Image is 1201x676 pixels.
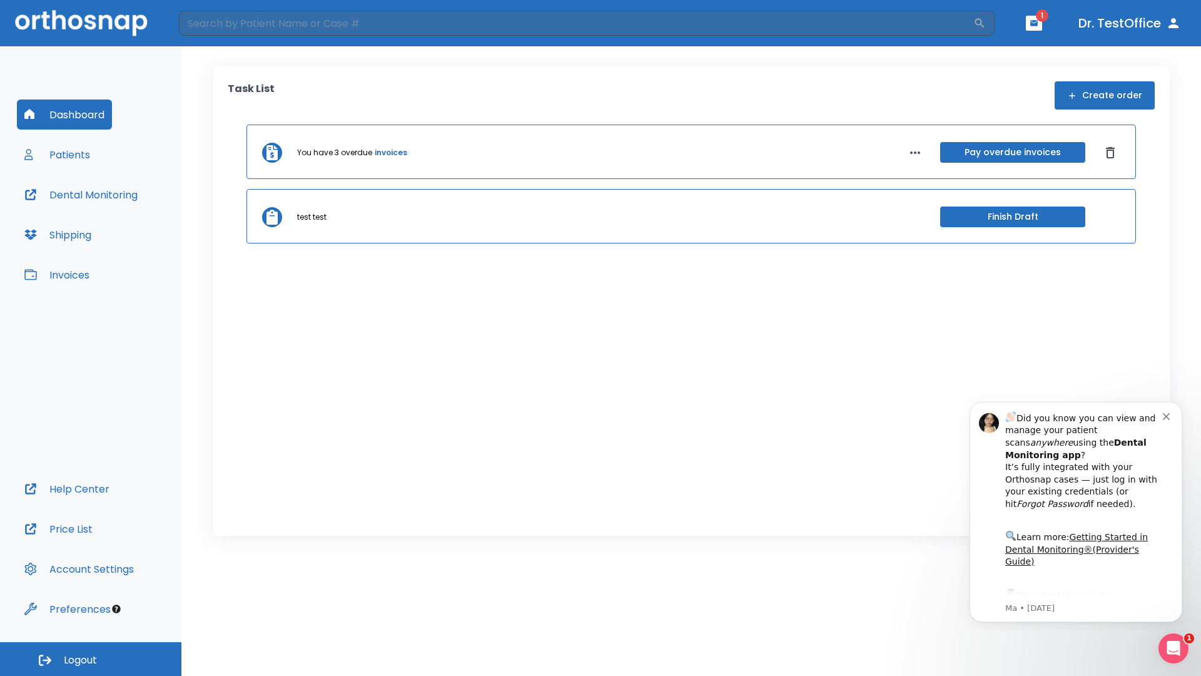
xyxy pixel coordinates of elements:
[1036,9,1048,22] span: 1
[297,147,372,158] p: You have 3 overdue
[1055,81,1155,110] button: Create order
[951,391,1201,630] iframe: Intercom notifications message
[17,594,118,624] button: Preferences
[1184,633,1194,643] span: 1
[54,212,212,223] p: Message from Ma, sent 6w ago
[1100,143,1120,163] button: Dismiss
[212,19,222,29] button: Dismiss notification
[17,140,98,170] button: Patients
[17,220,99,250] button: Shipping
[54,197,212,260] div: Download the app: | ​ Let us know if you need help getting started!
[940,207,1085,227] button: Finish Draft
[111,603,122,615] div: Tooltip anchor
[17,474,117,504] button: Help Center
[17,514,100,544] button: Price List
[17,554,141,584] button: Account Settings
[17,180,145,210] button: Dental Monitoring
[1073,12,1186,34] button: Dr. TestOffice
[64,653,97,667] span: Logout
[17,100,112,130] button: Dashboard
[179,11,973,36] input: Search by Patient Name or Case #
[940,142,1085,163] button: Pay overdue invoices
[17,260,97,290] button: Invoices
[228,81,275,110] p: Task List
[54,200,166,222] a: App Store
[297,212,327,223] p: test test
[375,147,407,158] a: invoices
[15,10,148,36] img: Orthosnap
[1158,633,1188,663] iframe: Intercom live chat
